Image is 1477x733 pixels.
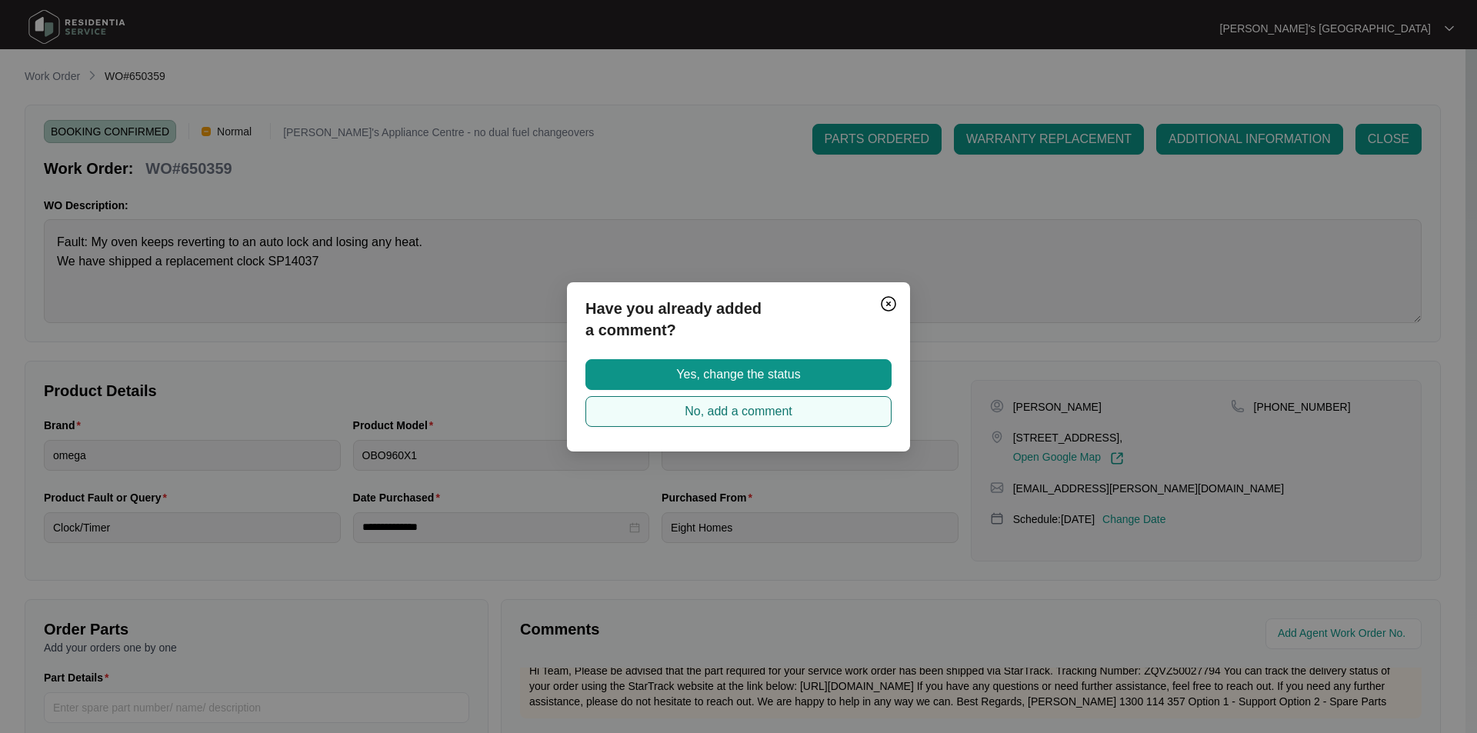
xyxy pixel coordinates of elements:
[585,319,892,341] p: a comment?
[585,396,892,427] button: No, add a comment
[876,292,901,316] button: Close
[585,298,892,319] p: Have you already added
[585,359,892,390] button: Yes, change the status
[685,402,792,421] span: No, add a comment
[879,295,898,313] img: closeCircle
[676,365,800,384] span: Yes, change the status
